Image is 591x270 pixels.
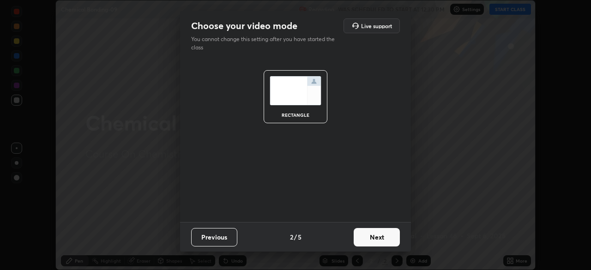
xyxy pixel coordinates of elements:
[191,228,237,246] button: Previous
[290,232,293,242] h4: 2
[354,228,400,246] button: Next
[298,232,302,242] h4: 5
[191,20,297,32] h2: Choose your video mode
[294,232,297,242] h4: /
[361,23,392,29] h5: Live support
[191,35,341,52] p: You cannot change this setting after you have started the class
[277,113,314,117] div: rectangle
[270,76,321,105] img: normalScreenIcon.ae25ed63.svg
